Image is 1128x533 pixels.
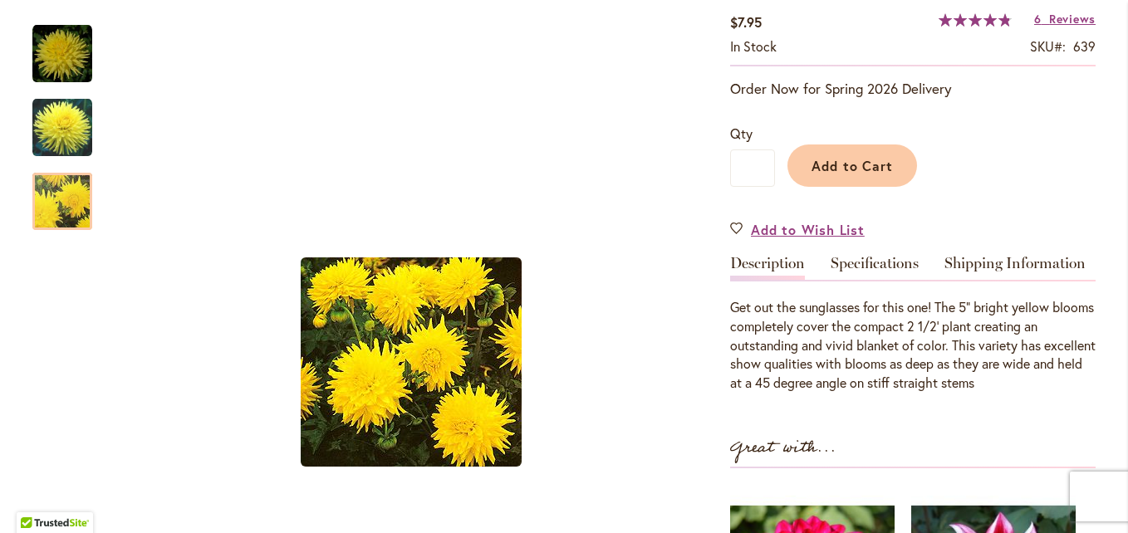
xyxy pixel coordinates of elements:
[12,474,59,521] iframe: Launch Accessibility Center
[32,82,109,156] div: LEMON TART
[1049,11,1096,27] span: Reviews
[1034,11,1096,27] a: 6 Reviews
[32,8,109,82] div: LEMON TART
[730,256,805,280] a: Description
[1073,37,1096,56] div: 639
[939,13,1012,27] div: 97%
[32,97,92,158] img: LEMON TART
[730,37,777,55] span: In stock
[730,13,762,31] span: $7.95
[730,220,865,239] a: Add to Wish List
[730,37,777,56] div: Availability
[730,434,836,462] strong: Great with...
[831,256,919,280] a: Specifications
[730,125,753,142] span: Qty
[812,157,894,174] span: Add to Cart
[944,256,1086,280] a: Shipping Information
[730,256,1096,393] div: Detailed Product Info
[1030,37,1066,55] strong: SKU
[1034,11,1042,27] span: 6
[730,298,1096,393] div: Get out the sunglasses for this one! The 5" bright yellow blooms completely cover the compact 2 1...
[301,257,522,467] img: LEMON TART
[751,220,865,239] span: Add to Wish List
[730,79,1096,99] p: Order Now for Spring 2026 Delivery
[787,144,917,187] button: Add to Cart
[32,24,92,84] img: LEMON TART
[32,156,92,230] div: LEMON TART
